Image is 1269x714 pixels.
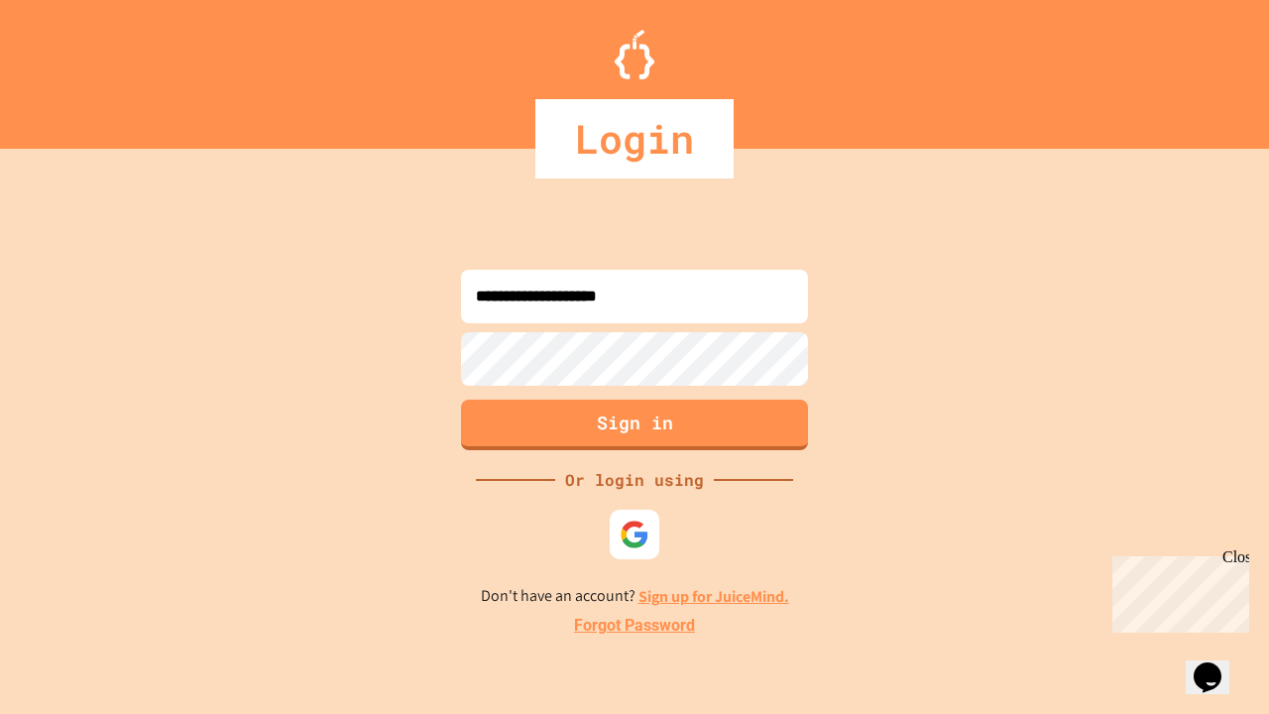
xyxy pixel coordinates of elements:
button: Sign in [461,400,808,450]
iframe: chat widget [1186,635,1249,694]
p: Don't have an account? [481,584,789,609]
div: Or login using [555,468,714,492]
img: Logo.svg [615,30,654,79]
img: google-icon.svg [620,520,649,549]
a: Sign up for JuiceMind. [638,586,789,607]
div: Chat with us now!Close [8,8,137,126]
div: Login [535,99,734,178]
iframe: chat widget [1104,548,1249,633]
a: Forgot Password [574,614,695,638]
